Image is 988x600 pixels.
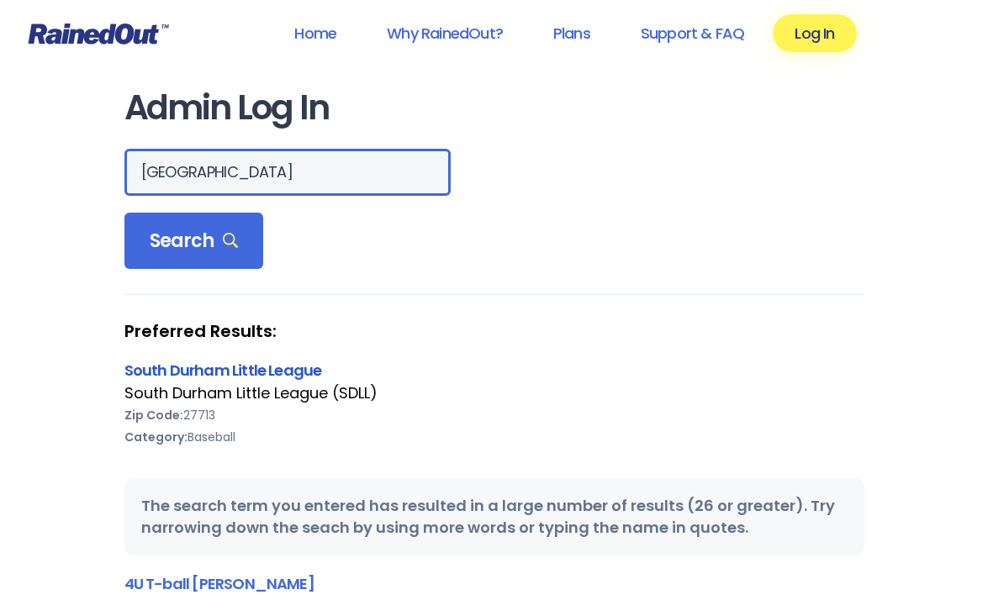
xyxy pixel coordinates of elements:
[124,429,188,445] b: Category:
[124,320,864,342] strong: Preferred Results:
[124,360,322,381] a: South Durham Little League
[124,382,864,404] div: South Durham Little League (SDLL)
[124,426,864,448] div: Baseball
[124,572,864,595] div: 4U T-ball [PERSON_NAME]
[773,14,856,52] a: Log In
[150,229,239,253] span: Search
[272,14,358,52] a: Home
[124,407,183,424] b: Zip Code:
[124,213,264,270] div: Search
[124,573,314,594] a: 4U T-ball [PERSON_NAME]
[124,149,451,196] input: Search Orgs…
[124,359,864,382] div: South Durham Little League
[365,14,525,52] a: Why RainedOut?
[124,404,864,426] div: 27713
[531,14,612,52] a: Plans
[619,14,766,52] a: Support & FAQ
[124,478,864,555] div: The search term you entered has resulted in a large number of results (26 or greater). Try narrow...
[124,89,864,127] h1: Admin Log In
